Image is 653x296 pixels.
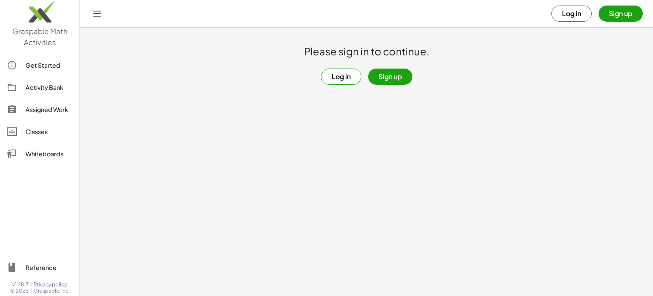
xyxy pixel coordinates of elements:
div: Get Started [26,60,73,70]
a: Whiteboards [3,144,76,164]
span: Graspable Math Activities [12,26,68,47]
div: Reference [26,262,73,273]
a: Reference [3,257,76,278]
h1: Please sign in to continue. [304,45,429,58]
button: Log in [321,69,361,85]
a: Privacy policy [34,281,70,288]
a: Activity Bank [3,77,76,98]
a: Get Started [3,55,76,75]
div: Activity Bank [26,82,73,92]
a: Classes [3,121,76,142]
a: Assigned Work [3,99,76,120]
span: Graspable, Inc. [34,287,70,294]
button: Toggle navigation [90,7,104,20]
button: Sign up [368,69,412,85]
span: v1.28.3 [12,281,28,288]
button: Log in [551,6,592,22]
span: | [30,281,32,288]
span: | [30,287,32,294]
div: Whiteboards [26,149,73,159]
span: © 2025 [10,287,28,294]
div: Classes [26,126,73,137]
div: Assigned Work [26,104,73,115]
button: Sign up [599,6,643,22]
